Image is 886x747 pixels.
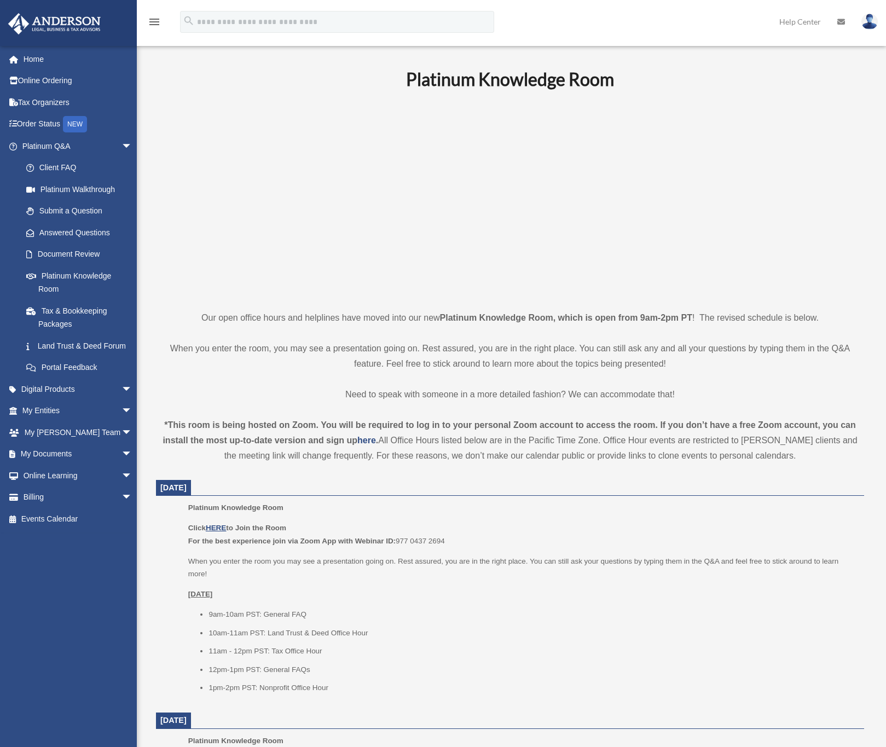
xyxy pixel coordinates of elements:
a: Home [8,48,149,70]
span: Platinum Knowledge Room [188,737,283,745]
strong: *This room is being hosted on Zoom. You will be required to log in to your personal Zoom account ... [163,420,855,445]
p: 977 0437 2694 [188,522,856,547]
li: 10am-11am PST: Land Trust & Deed Office Hour [209,627,856,640]
u: [DATE] [188,590,213,598]
a: Tax Organizers [8,91,149,113]
a: Platinum Q&Aarrow_drop_down [8,135,149,157]
img: User Pic [861,14,878,30]
a: Platinum Walkthrough [15,178,149,200]
li: 1pm-2pm PST: Nonprofit Office Hour [209,681,856,694]
a: My Documentsarrow_drop_down [8,443,149,465]
p: When you enter the room, you may see a presentation going on. Rest assured, you are in the right ... [156,341,864,372]
p: Our open office hours and helplines have moved into our new ! The revised schedule is below. [156,310,864,326]
a: Land Trust & Deed Forum [15,335,149,357]
a: here [357,436,376,445]
i: menu [148,15,161,28]
strong: Platinum Knowledge Room, which is open from 9am-2pm PT [440,313,692,322]
a: HERE [206,524,226,532]
a: menu [148,19,161,28]
a: Answered Questions [15,222,149,244]
b: For the best experience join via Zoom App with Webinar ID: [188,537,396,545]
img: Anderson Advisors Platinum Portal [5,13,104,34]
p: When you enter the room you may see a presentation going on. Rest assured, you are in the right p... [188,555,856,581]
a: Online Learningarrow_drop_down [8,465,149,487]
li: 9am-10am PST: General FAQ [209,608,856,621]
span: arrow_drop_down [121,400,143,422]
iframe: 231110_Toby_KnowledgeRoom [346,105,674,290]
span: [DATE] [160,483,187,492]
span: arrow_drop_down [121,465,143,487]
strong: . [376,436,378,445]
a: Portal Feedback [15,357,149,379]
li: 11am - 12pm PST: Tax Office Hour [209,645,856,658]
a: Platinum Knowledge Room [15,265,143,300]
div: NEW [63,116,87,132]
span: arrow_drop_down [121,443,143,466]
a: Submit a Question [15,200,149,222]
a: My Entitiesarrow_drop_down [8,400,149,422]
b: Platinum Knowledge Room [406,68,614,90]
a: Order StatusNEW [8,113,149,136]
span: Platinum Knowledge Room [188,503,283,512]
a: Billingarrow_drop_down [8,487,149,508]
span: arrow_drop_down [121,487,143,509]
span: arrow_drop_down [121,135,143,158]
b: Click to Join the Room [188,524,286,532]
div: All Office Hours listed below are in the Pacific Time Zone. Office Hour events are restricted to ... [156,418,864,464]
a: Events Calendar [8,508,149,530]
a: My [PERSON_NAME] Teamarrow_drop_down [8,421,149,443]
a: Tax & Bookkeeping Packages [15,300,149,335]
span: [DATE] [160,716,187,725]
li: 12pm-1pm PST: General FAQs [209,663,856,676]
a: Digital Productsarrow_drop_down [8,378,149,400]
a: Online Ordering [8,70,149,92]
span: arrow_drop_down [121,378,143,401]
a: Client FAQ [15,157,149,179]
span: arrow_drop_down [121,421,143,444]
a: Document Review [15,244,149,265]
p: Need to speak with someone in a more detailed fashion? We can accommodate that! [156,387,864,402]
i: search [183,15,195,27]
